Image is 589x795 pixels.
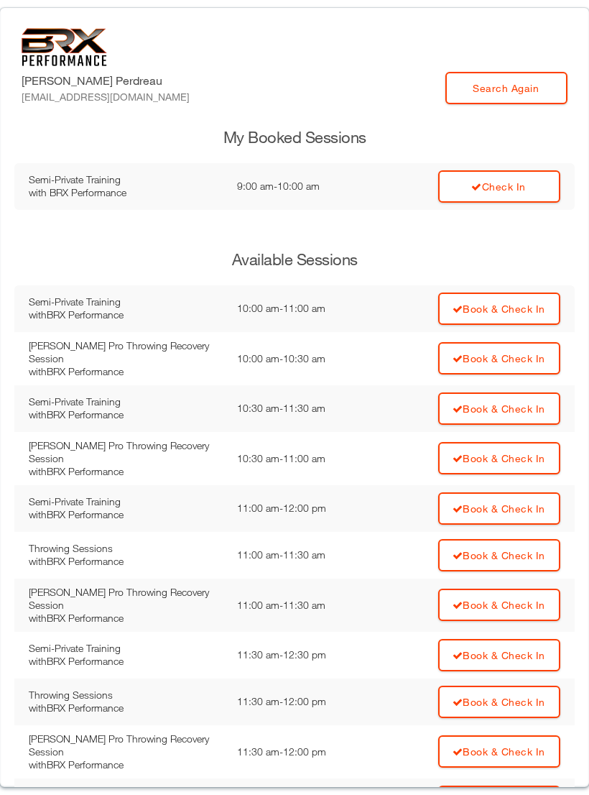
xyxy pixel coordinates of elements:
h3: My Booked Sessions [14,127,575,149]
a: Book & Check In [438,735,560,768]
div: Semi-Private Training [29,495,223,508]
div: with BRX Performance [29,612,223,625]
div: Semi-Private Training [29,295,223,308]
td: 11:00 am - 11:30 am [230,579,375,632]
a: Book & Check In [438,442,560,474]
a: Book & Check In [438,639,560,671]
div: [PERSON_NAME] Pro Throwing Recovery Session [29,439,223,465]
label: [PERSON_NAME] Perdreau [22,72,190,104]
a: Check In [438,170,560,203]
td: 9:00 am - 10:00 am [230,163,368,210]
div: with BRX Performance [29,308,223,321]
a: Book & Check In [438,293,560,325]
div: Semi-Private Training [29,173,223,186]
a: Book & Check In [438,392,560,425]
td: 11:30 am - 12:00 pm [230,679,375,725]
a: Book & Check In [438,342,560,374]
div: Semi-Private Training [29,395,223,408]
td: 10:30 am - 11:30 am [230,385,375,432]
td: 11:30 am - 12:30 pm [230,632,375,679]
a: Book & Check In [438,589,560,621]
div: [PERSON_NAME] Pro Throwing Recovery Session [29,339,223,365]
a: Search Again [445,72,567,104]
div: with BRX Performance [29,465,223,478]
div: with BRX Performance [29,655,223,668]
div: with BRX Performance [29,758,223,771]
div: [EMAIL_ADDRESS][DOMAIN_NAME] [22,89,190,104]
td: 10:00 am - 11:00 am [230,285,375,332]
h3: Available Sessions [14,249,575,271]
div: with BRX Performance [29,555,223,568]
td: 11:30 am - 12:00 pm [230,725,375,778]
td: 11:00 am - 11:30 am [230,532,375,579]
div: with BRX Performance [29,365,223,378]
td: 11:00 am - 12:00 pm [230,485,375,532]
div: [PERSON_NAME] Pro Throwing Recovery Session [29,586,223,612]
a: Book & Check In [438,539,560,571]
div: Throwing Sessions [29,542,223,555]
div: with BRX Performance [29,702,223,714]
div: with BRX Performance [29,186,223,199]
div: Throwing Sessions [29,689,223,702]
div: [PERSON_NAME] Pro Throwing Recovery Session [29,732,223,758]
a: Book & Check In [438,492,560,525]
td: 10:00 am - 10:30 am [230,332,375,385]
a: Book & Check In [438,686,560,718]
div: with BRX Performance [29,408,223,421]
td: 10:30 am - 11:00 am [230,432,375,485]
img: 6f7da32581c89ca25d665dc3aae533e4f14fe3ef_original.svg [22,28,107,66]
div: Semi-Private Training [29,642,223,655]
div: with BRX Performance [29,508,223,521]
